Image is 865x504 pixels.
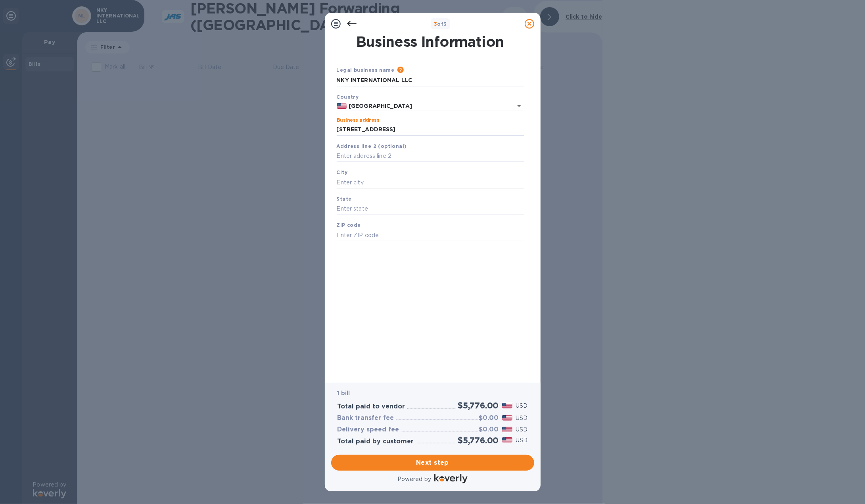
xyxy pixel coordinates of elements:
input: Enter address [337,124,524,136]
input: Select country [347,101,501,111]
h2: $5,776.00 [458,401,499,410]
h2: $5,776.00 [458,435,499,445]
input: Enter legal business name [337,75,524,86]
p: USD [516,402,527,410]
b: of 3 [434,21,447,27]
h3: $0.00 [479,426,499,433]
input: Enter address line 2 [337,150,524,162]
button: Open [514,100,525,111]
b: Address line 2 (optional) [337,143,407,149]
b: 1 bill [338,390,350,396]
img: USD [502,403,513,408]
span: 3 [434,21,437,27]
img: USD [502,437,513,443]
b: Legal business name [337,67,395,73]
b: ZIP code [337,222,361,228]
img: US [337,103,347,109]
span: Next step [338,458,528,468]
p: USD [516,425,527,434]
label: Business address [337,118,379,123]
input: Enter state [337,203,524,215]
h3: Bank transfer fee [338,414,394,422]
b: Country [337,94,359,100]
button: Next step [331,455,534,471]
b: City [337,169,348,175]
h1: Business Information [335,33,526,50]
h3: Total paid by customer [338,438,414,445]
img: Logo [434,474,468,483]
p: USD [516,436,527,445]
p: Powered by [397,475,431,483]
b: State [337,196,352,202]
h3: $0.00 [479,414,499,422]
h3: Total paid to vendor [338,403,405,410]
p: USD [516,414,527,422]
input: Enter ZIP code [337,229,524,241]
h3: Delivery speed fee [338,426,399,433]
input: Enter city [337,176,524,188]
img: USD [502,415,513,421]
img: USD [502,427,513,432]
